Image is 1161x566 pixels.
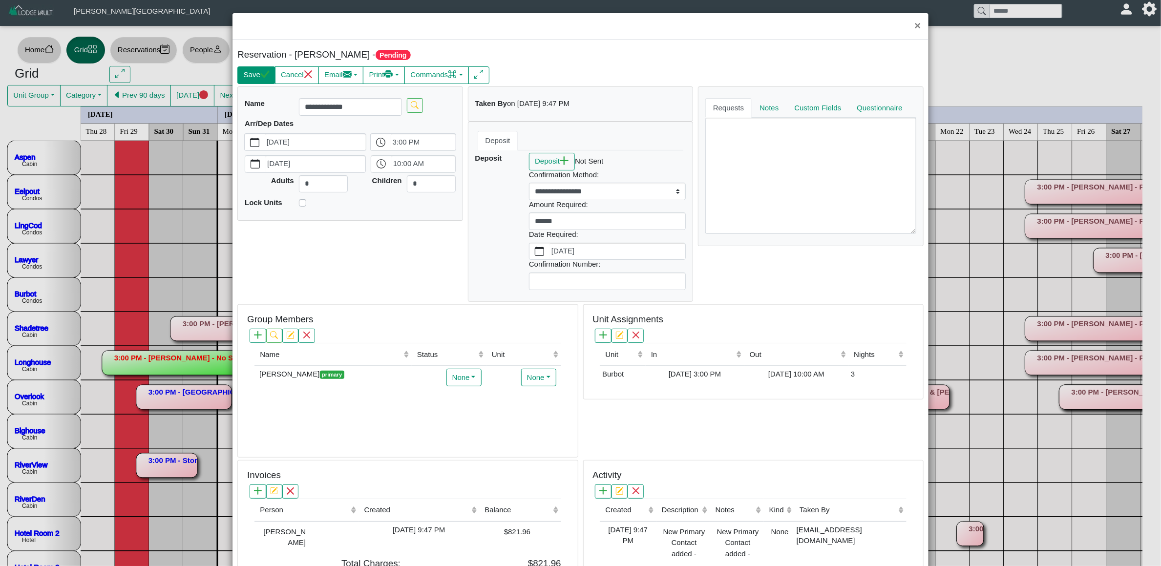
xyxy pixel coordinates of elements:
[271,176,294,185] b: Adults
[407,98,423,112] button: search
[391,156,455,172] label: 10:00 AM
[752,98,786,118] a: Notes
[282,329,298,343] button: pencil square
[599,487,607,495] svg: plus
[411,101,419,109] svg: search
[475,154,502,162] b: Deposit
[632,331,640,339] svg: x
[648,369,742,380] div: [DATE] 3:00 PM
[612,484,628,499] button: pencil square
[245,99,265,107] b: Name
[716,504,754,516] div: Notes
[260,349,401,360] div: Name
[628,329,644,343] button: x
[529,170,686,179] h6: Confirmation Method:
[245,156,265,172] button: calendar
[270,331,278,339] svg: search
[250,484,266,499] button: plus
[592,470,621,481] h5: Activity
[265,156,365,172] label: [DATE]
[529,243,549,260] button: calendar
[800,504,896,516] div: Taken By
[794,522,907,564] td: [EMAIL_ADDRESS][DOMAIN_NAME]
[303,331,311,339] svg: x
[468,66,489,84] button: arrows angle expand
[257,369,409,380] div: [PERSON_NAME]
[304,70,313,79] svg: x
[377,159,386,168] svg: clock
[446,369,482,386] button: None
[270,487,278,495] svg: pencil square
[599,331,607,339] svg: plus
[529,153,575,170] button: Depositplus
[485,504,550,516] div: Balance
[260,504,348,516] div: Person
[478,131,518,150] a: Deposit
[245,134,265,150] button: calendar
[404,66,469,84] button: Commandscommand
[251,159,260,168] svg: calendar
[747,369,846,380] div: [DATE] 10:00 AM
[245,119,294,127] b: Arr/Dep Dates
[245,198,282,207] b: Lock Units
[265,134,366,150] label: [DATE]
[602,524,654,546] div: [DATE] 9:47 PM
[521,369,556,386] button: None
[705,98,752,118] a: Requests
[391,134,456,150] label: 3:00 PM
[600,366,645,382] td: Burbot
[372,176,402,185] b: Children
[482,524,530,538] div: $821.96
[298,329,315,343] button: x
[854,349,896,360] div: Nights
[266,329,282,343] button: search
[286,331,294,339] svg: pencil square
[364,504,469,516] div: Created
[237,66,275,84] button: Savecheck
[529,200,686,209] h6: Amount Required:
[260,70,270,79] svg: check
[384,70,393,79] svg: printer fill
[612,329,628,343] button: pencil square
[282,484,298,499] button: x
[361,524,477,536] div: [DATE] 9:47 PM
[615,487,623,495] svg: pencil square
[475,99,507,107] b: Taken By
[769,504,784,516] div: Kind
[750,349,838,360] div: Out
[766,524,792,538] div: None
[250,329,266,343] button: plus
[492,349,551,360] div: Unit
[254,331,262,339] svg: plus
[529,260,686,269] h6: Confirmation Number:
[628,484,644,499] button: x
[615,331,623,339] svg: pencil square
[787,98,849,118] a: Custom Fields
[529,230,686,239] h6: Date Required:
[606,504,646,516] div: Created
[595,329,611,343] button: plus
[651,349,734,360] div: In
[907,13,928,39] button: Close
[247,470,281,481] h5: Invoices
[560,156,569,166] svg: plus
[595,484,611,499] button: plus
[318,66,364,84] button: Emailenvelope fill
[474,70,484,79] svg: arrows angle expand
[286,487,294,495] svg: x
[535,247,544,256] svg: calendar
[371,134,391,150] button: clock
[247,314,313,325] h5: Group Members
[376,138,385,147] svg: clock
[659,524,708,561] div: New Primary Contact added - [PERSON_NAME]
[266,484,282,499] button: pencil square
[237,49,578,61] h5: Reservation - [PERSON_NAME] -
[606,349,635,360] div: Unit
[713,524,761,561] div: New Primary Contact added - [PERSON_NAME]
[662,504,700,516] div: Description
[257,524,306,548] div: [PERSON_NAME]
[848,366,907,382] td: 3
[254,487,262,495] svg: plus
[320,371,344,379] span: primary
[417,349,476,360] div: Status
